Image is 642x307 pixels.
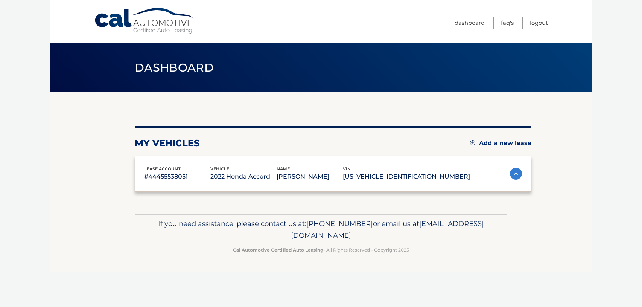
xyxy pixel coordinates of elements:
p: [PERSON_NAME] [277,171,343,182]
span: vehicle [210,166,229,171]
span: [PHONE_NUMBER] [306,219,373,228]
h2: my vehicles [135,137,200,149]
a: Dashboard [455,17,485,29]
span: Dashboard [135,61,214,75]
span: vin [343,166,351,171]
a: Cal Automotive [94,8,196,34]
p: If you need assistance, please contact us at: or email us at [140,218,502,242]
a: Logout [530,17,548,29]
a: FAQ's [501,17,514,29]
p: 2022 Honda Accord [210,171,277,182]
p: #44455538051 [144,171,210,182]
img: accordion-active.svg [510,168,522,180]
img: add.svg [470,140,475,145]
span: name [277,166,290,171]
a: Add a new lease [470,139,531,147]
p: [US_VEHICLE_IDENTIFICATION_NUMBER] [343,171,470,182]
strong: Cal Automotive Certified Auto Leasing [233,247,323,253]
span: lease account [144,166,181,171]
p: - All Rights Reserved - Copyright 2025 [140,246,502,254]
